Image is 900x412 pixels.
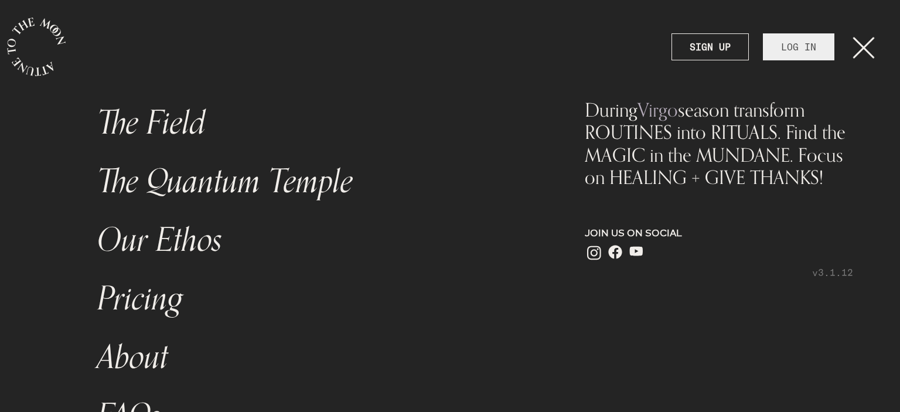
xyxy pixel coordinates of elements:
[585,265,853,280] p: v3.1.12
[90,211,540,270] a: Our Ethos
[763,33,834,60] a: LOG IN
[585,226,853,240] p: JOIN US ON SOCIAL
[90,152,540,211] a: The Quantum Temple
[585,98,853,189] div: During season transform ROUTINES into RITUALS. Find the MAGIC in the MUNDANE. Focus on HEALING + ...
[637,98,678,121] span: Virgo
[90,270,540,328] a: Pricing
[690,40,731,54] strong: SIGN UP
[671,33,749,60] a: SIGN UP
[90,328,540,387] a: About
[90,94,540,152] a: The Field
